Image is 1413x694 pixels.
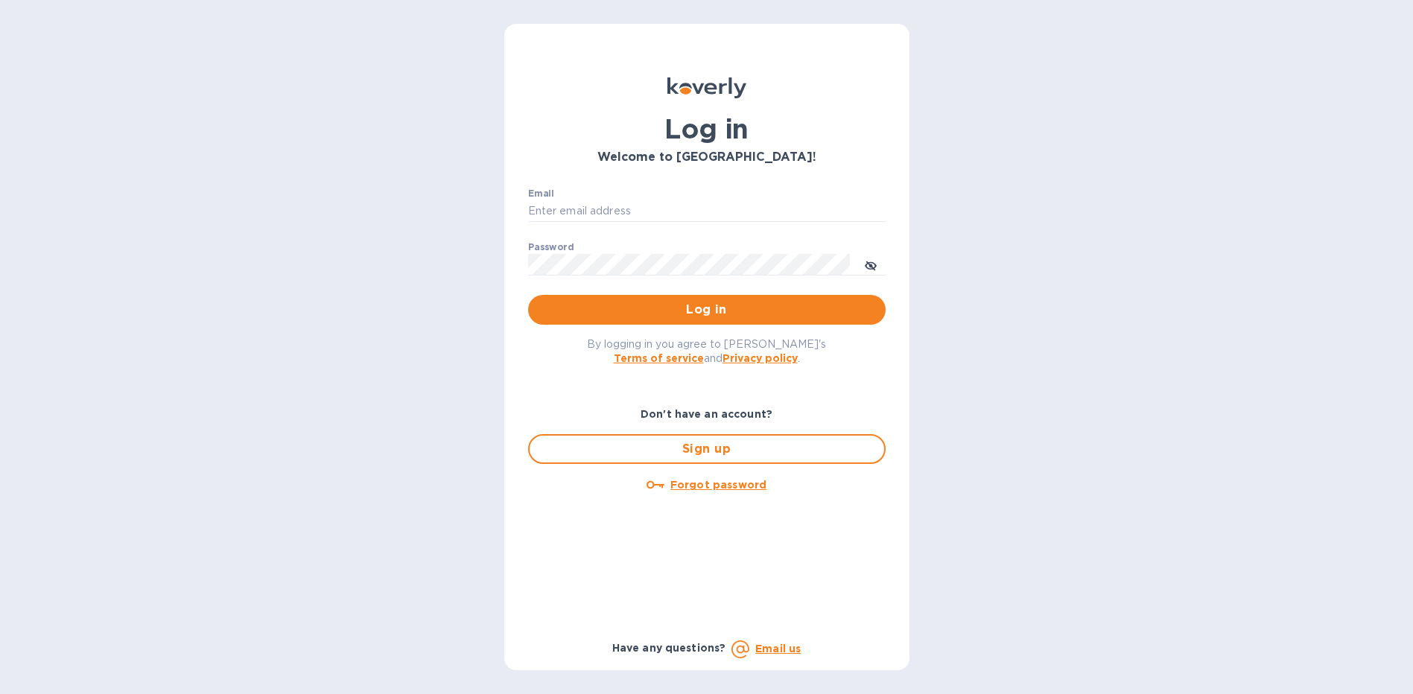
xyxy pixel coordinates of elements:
[856,249,886,279] button: toggle password visibility
[670,479,766,491] u: Forgot password
[542,440,872,458] span: Sign up
[614,352,704,364] a: Terms of service
[667,77,746,98] img: Koverly
[540,301,874,319] span: Log in
[528,434,886,464] button: Sign up
[528,200,886,223] input: Enter email address
[528,150,886,165] h3: Welcome to [GEOGRAPHIC_DATA]!
[723,352,798,364] a: Privacy policy
[528,189,554,198] label: Email
[755,643,801,655] a: Email us
[528,295,886,325] button: Log in
[587,338,826,364] span: By logging in you agree to [PERSON_NAME]'s and .
[528,243,574,252] label: Password
[641,408,772,420] b: Don't have an account?
[612,642,726,654] b: Have any questions?
[528,113,886,144] h1: Log in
